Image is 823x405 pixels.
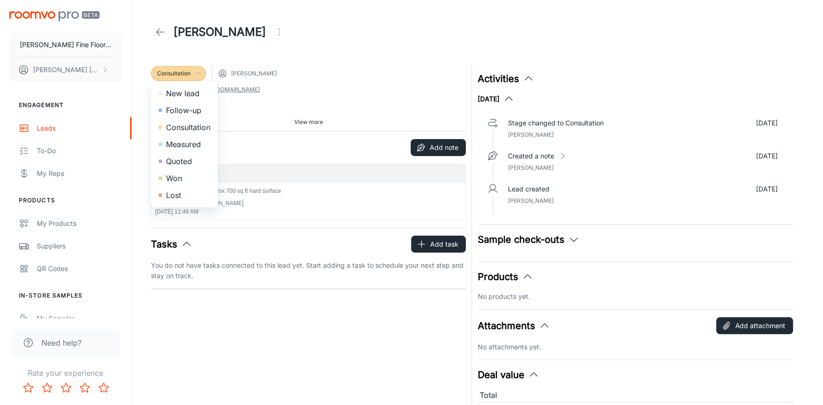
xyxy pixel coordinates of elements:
[151,102,218,119] li: Follow-up
[151,136,218,153] li: Measured
[151,119,218,136] li: Consultation
[151,170,218,187] li: Won
[151,153,218,170] li: Quoted
[151,187,218,204] li: Lost
[151,85,218,102] li: New lead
